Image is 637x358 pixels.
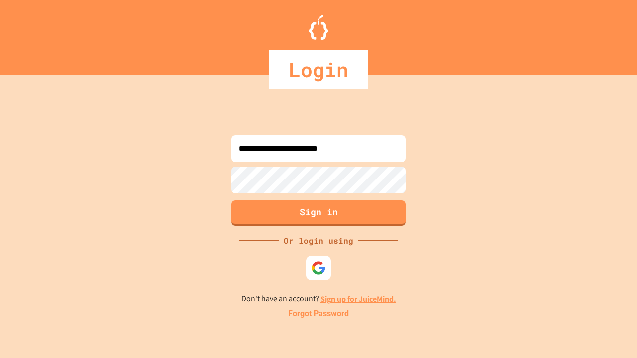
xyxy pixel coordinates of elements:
button: Sign in [231,200,406,226]
div: Login [269,50,368,89]
a: Forgot Password [288,308,349,320]
p: Don't have an account? [241,293,396,305]
img: Logo.svg [309,15,328,40]
iframe: chat widget [595,318,627,348]
img: google-icon.svg [311,261,326,275]
div: Or login using [279,235,358,247]
a: Sign up for JuiceMind. [320,294,396,304]
iframe: chat widget [554,275,627,317]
